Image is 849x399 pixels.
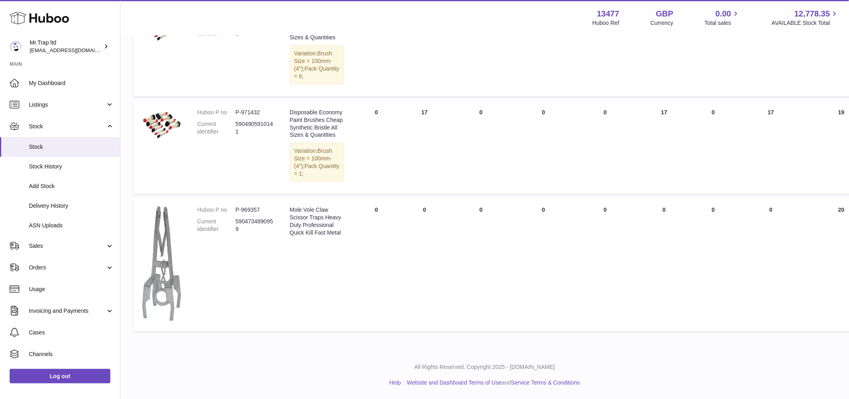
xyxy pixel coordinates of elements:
[400,3,449,97] td: 45
[352,101,400,194] td: 0
[637,101,692,194] td: 17
[716,8,731,19] span: 0.00
[10,41,22,53] img: internalAdmin-13477@internal.huboo.com
[691,3,735,97] td: 0
[593,19,619,27] div: Huboo Ref
[236,120,274,136] dd: 5904905910141
[236,218,274,233] dd: 5904734890959
[236,206,274,214] dd: P-969357
[691,101,735,194] td: 0
[294,163,339,177] span: Pack Quantity = 1;
[294,65,339,79] span: Pack Quantity = 6;
[29,202,114,210] span: Delivery History
[637,198,692,332] td: 0
[449,3,514,97] td: 0
[735,3,807,97] td: 45
[691,198,735,332] td: 0
[400,198,449,332] td: 0
[30,47,118,53] span: [EMAIL_ADDRESS][DOMAIN_NAME]
[141,206,181,322] img: product image
[352,3,400,97] td: 0
[656,8,673,19] strong: GBP
[197,206,236,214] dt: Huboo P no
[29,123,106,130] span: Stock
[29,143,114,151] span: Stock
[604,207,607,213] span: 0
[449,101,514,194] td: 0
[30,39,102,54] div: Mr.Trap ltd
[404,379,580,387] li: and
[127,364,843,371] p: All Rights Reserved. Copyright 2025 - [DOMAIN_NAME]
[511,380,580,386] a: Service Terms & Conditions
[514,198,574,332] td: 0
[735,101,807,194] td: 17
[29,242,106,250] span: Sales
[705,8,740,27] a: 0.00 Total sales
[29,264,106,271] span: Orders
[449,198,514,332] td: 0
[390,380,401,386] a: Help
[400,101,449,194] td: 17
[29,307,106,315] span: Invoicing and Payments
[29,329,114,336] span: Cases
[197,109,236,116] dt: Huboo P no
[514,101,574,194] td: 0
[352,198,400,332] td: 0
[29,182,114,190] span: Add Stock
[29,222,114,229] span: ASN Uploads
[407,380,502,386] a: Website and Dashboard Terms of Use
[637,3,692,97] td: 45
[236,109,274,116] dd: P-971432
[705,19,740,27] span: Total sales
[10,369,110,383] a: Log out
[294,148,332,169] span: Brush Size = 100mm-(4");
[772,19,839,27] span: AVAILABLE Stock Total
[794,8,830,19] span: 12,778.35
[604,109,607,115] span: 0
[514,3,574,97] td: 0
[29,79,114,87] span: My Dashboard
[197,218,236,233] dt: Current identifier
[651,19,674,27] div: Currency
[735,198,807,332] td: 0
[294,50,332,72] span: Brush Size = 100mm-(4");
[141,109,181,141] img: product image
[29,350,114,358] span: Channels
[290,143,344,182] div: Variation:
[597,8,619,19] strong: 13477
[29,163,114,170] span: Stock History
[29,101,106,109] span: Listings
[772,8,839,27] a: 12,778.35 AVAILABLE Stock Total
[290,45,344,85] div: Variation:
[29,286,114,293] span: Usage
[290,109,344,139] div: Disposable Economy Paint Brushes Cheap Synthetic Bristle All Sizes & Quantities
[290,206,344,237] div: Mole Vole Claw Scissor Traps Heavy Duty Professional Quick Kill Fast Metal
[197,120,236,136] dt: Current identifier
